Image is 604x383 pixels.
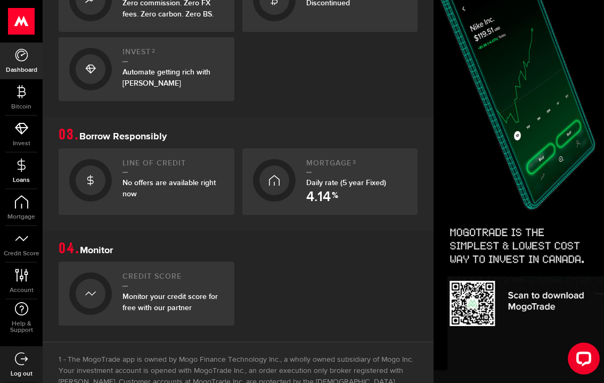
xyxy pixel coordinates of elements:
[306,190,331,204] span: 4.14
[59,242,418,256] h1: Monitor
[123,272,224,287] h2: Credit Score
[332,191,338,204] span: %
[353,159,356,165] sup: 3
[242,148,418,215] a: Mortgage3Daily rate (5 year Fixed) 4.14 %
[123,48,224,62] h2: Invest
[59,128,418,143] h1: Borrow Responsibly
[123,68,210,88] span: Automate getting rich with [PERSON_NAME]
[306,178,386,187] span: Daily rate (5 year Fixed)
[59,37,234,101] a: Invest2Automate getting rich with [PERSON_NAME]
[59,148,234,215] a: Line of creditNo offers are available right now
[152,48,156,54] sup: 2
[123,292,218,312] span: Monitor your credit score for free with our partner
[559,338,604,383] iframe: LiveChat chat widget
[306,159,407,173] h2: Mortgage
[123,178,216,198] span: No offers are available right now
[59,262,234,326] a: Credit ScoreMonitor your credit score for free with our partner
[123,159,224,173] h2: Line of credit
